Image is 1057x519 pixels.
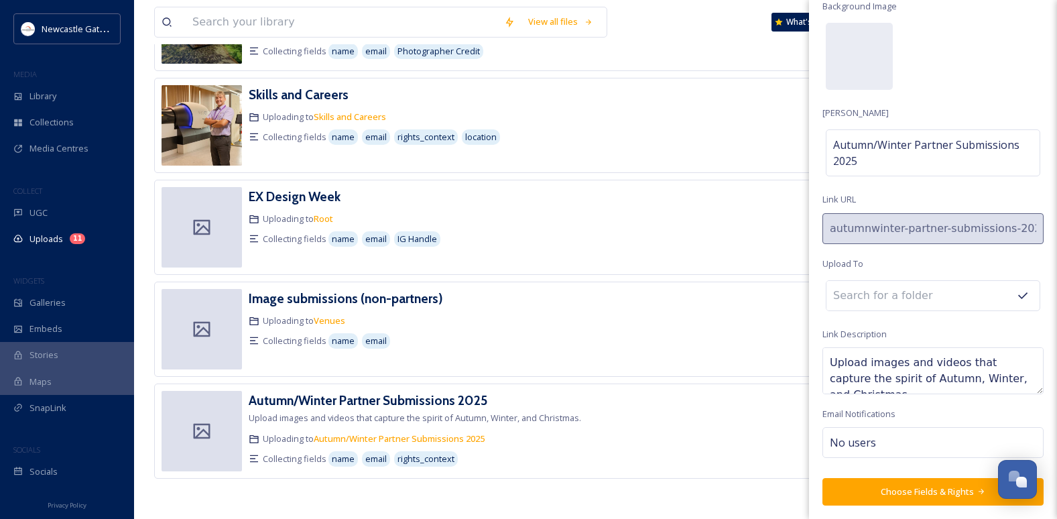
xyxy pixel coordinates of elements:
[186,7,497,37] input: Search your library
[521,9,600,35] a: View all files
[822,478,1044,506] button: Choose Fields & Rights
[314,314,345,327] a: Venues
[13,69,37,79] span: MEDIA
[29,349,58,361] span: Stories
[332,453,355,465] span: name
[314,432,485,445] a: Autumn/Winter Partner Submissions 2025
[263,111,386,123] span: Uploading to
[822,107,889,119] span: [PERSON_NAME]
[29,90,56,103] span: Library
[249,290,443,306] h3: Image submissions (non-partners)
[822,328,887,341] span: Link Description
[365,335,387,347] span: email
[365,45,387,58] span: email
[822,257,863,270] span: Upload To
[397,453,454,465] span: rights_context
[249,289,443,308] a: Image submissions (non-partners)
[42,22,165,35] span: Newcastle Gateshead Initiative
[365,233,387,245] span: email
[29,142,88,155] span: Media Centres
[263,213,333,225] span: Uploading to
[826,281,974,310] input: Search for a folder
[263,233,326,245] span: Collecting fields
[365,131,387,143] span: email
[332,45,355,58] span: name
[822,193,856,206] span: Link URL
[263,314,345,327] span: Uploading to
[263,131,326,143] span: Collecting fields
[263,335,326,347] span: Collecting fields
[771,13,838,32] a: What's New
[332,233,355,245] span: name
[332,131,355,143] span: name
[29,233,63,245] span: Uploads
[29,116,74,129] span: Collections
[249,187,340,207] a: EX Design Week
[263,432,485,445] span: Uploading to
[822,408,895,420] span: Email Notifications
[13,186,42,196] span: COLLECT
[29,207,48,219] span: UGC
[162,85,242,166] img: d74b4fdc-e0de-4140-8e88-268a5b392acc.jpg
[830,435,876,451] span: No users
[249,86,349,103] h3: Skills and Careers
[29,296,66,309] span: Galleries
[314,213,333,225] a: Root
[13,445,40,455] span: SOCIALS
[822,347,1044,394] textarea: Upload images and videos that capture the spirit of Autumn, Winter, and Christmas.
[249,412,581,424] span: Upload images and videos that capture the spirit of Autumn, Winter, and Christmas.
[263,453,326,465] span: Collecting fields
[365,453,387,465] span: email
[998,460,1037,499] button: Open Chat
[822,213,1044,244] input: mylink
[29,376,52,388] span: Maps
[48,496,86,512] a: Privacy Policy
[21,22,35,36] img: DqD9wEUd_400x400.jpg
[48,501,86,510] span: Privacy Policy
[397,131,454,143] span: rights_context
[833,137,1033,169] span: Autumn/Winter Partner Submissions 2025
[13,276,44,286] span: WIDGETS
[249,392,487,408] h3: Autumn/Winter Partner Submissions 2025
[249,391,487,410] a: Autumn/Winter Partner Submissions 2025
[465,131,497,143] span: location
[397,45,480,58] span: Photographer Credit
[397,233,437,245] span: IG Handle
[249,85,349,105] a: Skills and Careers
[70,233,85,244] div: 11
[332,335,355,347] span: name
[314,111,386,123] a: Skills and Careers
[29,323,62,335] span: Embeds
[263,45,326,58] span: Collecting fields
[29,402,66,414] span: SnapLink
[29,465,58,478] span: Socials
[249,188,340,205] h3: EX Design Week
